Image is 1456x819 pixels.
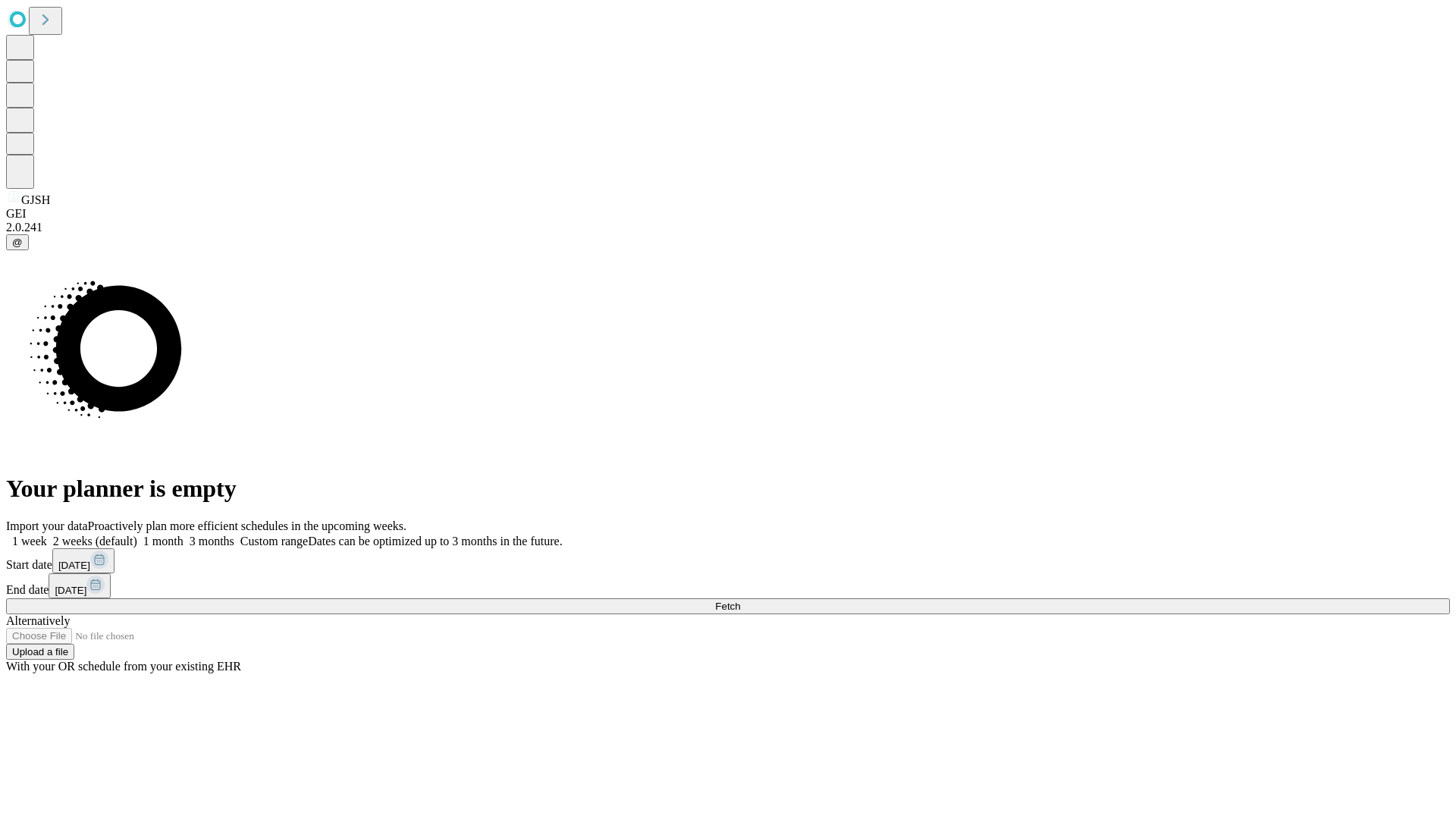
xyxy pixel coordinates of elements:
span: @ [12,237,23,248]
span: Custom range [240,535,308,548]
span: Dates can be optimized up to 3 months in the future. [308,535,562,548]
span: With your OR schedule from your existing EHR [6,660,241,673]
span: 2 weeks (default) [53,535,137,548]
button: Fetch [6,598,1450,614]
span: 3 months [190,535,234,548]
span: Alternatively [6,614,70,627]
button: [DATE] [52,548,115,573]
button: [DATE] [49,573,111,598]
span: 1 month [143,535,184,548]
span: GJSH [21,193,50,206]
span: 1 week [12,535,47,548]
span: Import your data [6,519,88,532]
span: [DATE] [58,560,90,571]
div: 2.0.241 [6,221,1450,234]
div: GEI [6,207,1450,221]
button: @ [6,234,29,250]
div: End date [6,573,1450,598]
h1: Your planner is empty [6,475,1450,503]
span: Fetch [715,601,740,612]
span: Proactively plan more efficient schedules in the upcoming weeks. [88,519,406,532]
div: Start date [6,548,1450,573]
button: Upload a file [6,644,74,660]
span: [DATE] [55,585,86,596]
